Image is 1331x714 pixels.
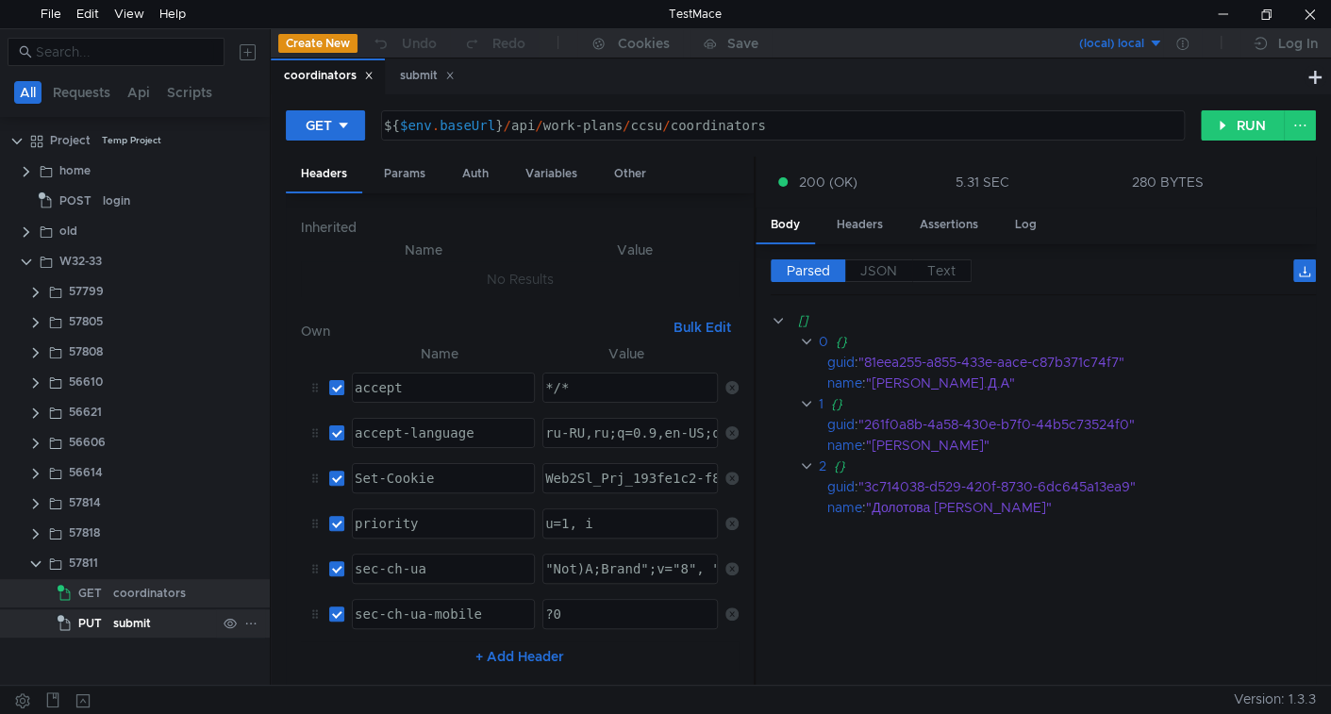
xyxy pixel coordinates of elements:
div: Body [756,208,815,244]
div: Assertions [905,208,993,242]
div: 2 [818,456,825,476]
button: GET [286,110,365,141]
div: 56614 [69,458,103,487]
div: Variables [510,157,592,191]
span: GET [78,579,102,607]
th: Value [535,342,718,365]
div: "[PERSON_NAME].Д.А" [866,373,1291,393]
h6: Own [301,320,666,342]
div: 5.31 SEC [955,174,1008,191]
div: (local) local [1079,35,1144,53]
div: {} [833,456,1289,476]
div: 57808 [69,338,103,366]
div: coordinators [113,579,186,607]
div: W32-33 [59,247,102,275]
div: old [59,217,77,245]
div: 56610 [69,368,103,396]
div: 57799 [69,277,104,306]
button: Api [122,81,156,104]
div: name [827,497,862,518]
span: Parsed [787,262,830,279]
button: + Add Header [468,645,572,668]
div: guid [827,476,855,497]
div: GET [306,115,332,136]
div: coordinators [284,66,374,86]
div: Other [599,157,661,191]
button: RUN [1201,110,1285,141]
span: POST [59,187,92,215]
div: Temp Project [102,126,161,155]
div: "81eea255-a855-433e-aace-c87b371c74f7" [858,352,1290,373]
button: Scripts [161,81,218,104]
div: "3c714038-d529-420f-8730-6dc645a13ea9" [858,476,1290,497]
div: 56621 [69,398,102,426]
div: Undo [402,32,437,55]
div: name [827,435,862,456]
span: Version: 1.3.3 [1234,686,1316,713]
span: Text [927,262,956,279]
div: 57811 [69,549,98,577]
div: {} [830,393,1289,414]
div: Redo [492,32,525,55]
div: Log [1000,208,1052,242]
button: Requests [47,81,116,104]
div: : [827,414,1316,435]
div: Auth [447,157,504,191]
div: "[PERSON_NAME]" [866,435,1291,456]
div: [] [797,310,1289,331]
div: Log In [1278,32,1318,55]
div: 57818 [69,519,100,547]
div: Params [369,157,441,191]
div: 280 BYTES [1132,174,1204,191]
th: Name [344,342,535,365]
div: guid [827,352,855,373]
span: 200 (OK) [799,172,857,192]
div: : [827,497,1316,518]
div: : [827,352,1316,373]
div: Headers [286,157,362,193]
div: {} [835,331,1289,352]
nz-embed-empty: No Results [487,271,554,288]
span: JSON [860,262,897,279]
div: : [827,373,1316,393]
div: name [827,373,862,393]
button: Bulk Edit [666,316,739,339]
div: 56606 [69,428,106,457]
button: (local) local [1032,28,1163,58]
div: login [103,187,130,215]
div: home [59,157,91,185]
div: guid [827,414,855,435]
div: : [827,435,1316,456]
div: submit [400,66,455,86]
div: Headers [822,208,898,242]
button: Undo [358,29,450,58]
div: submit [113,609,151,638]
div: Project [50,126,91,155]
input: Search... [36,42,213,62]
h6: Inherited [301,216,739,239]
div: Save [727,37,758,50]
div: : [827,476,1316,497]
div: 57805 [69,307,103,336]
div: "261f0a8b-4a58-430e-b7f0-44b5c73524f0" [858,414,1290,435]
div: Cookies [618,32,670,55]
div: "Долотова [PERSON_NAME]" [866,497,1291,518]
button: Redo [450,29,539,58]
button: All [14,81,42,104]
div: 0 [818,331,827,352]
div: 1 [818,393,823,414]
button: Create New [278,34,358,53]
th: Name [316,239,531,261]
div: 57814 [69,489,101,517]
span: PUT [78,609,102,638]
th: Value [531,239,739,261]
